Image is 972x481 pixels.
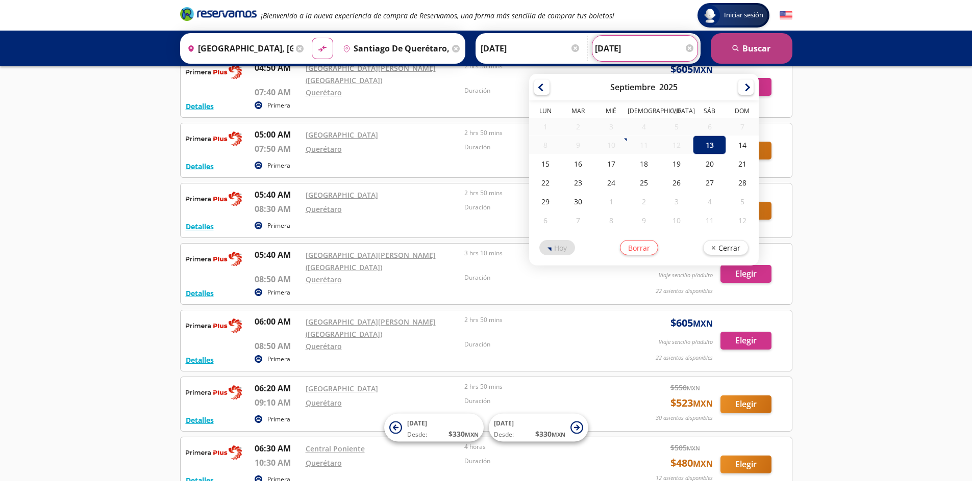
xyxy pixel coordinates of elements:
p: 08:50 AM [255,273,301,285]
p: 10:30 AM [255,457,301,469]
div: 04-Oct-25 [693,192,726,211]
div: 24-Sep-25 [594,173,627,192]
div: 04-Sep-25 [628,118,660,136]
span: $ 523 [670,395,713,411]
a: Brand Logo [180,6,257,24]
div: 11-Oct-25 [693,211,726,230]
div: 09-Sep-25 [562,136,594,154]
div: 08-Oct-25 [594,211,627,230]
div: 09-Oct-25 [628,211,660,230]
p: 3 hrs 10 mins [464,249,618,258]
th: Jueves [628,106,660,118]
a: [GEOGRAPHIC_DATA] [306,384,378,393]
div: 02-Sep-25 [562,118,594,136]
p: 04:50 AM [255,62,301,74]
img: RESERVAMOS [186,128,242,149]
p: Primera [267,288,290,297]
div: 16-Sep-25 [562,154,594,173]
div: 10-Sep-25 [594,136,627,154]
th: Viernes [660,106,693,118]
div: 10-Oct-25 [660,211,693,230]
img: RESERVAMOS [186,382,242,403]
th: Martes [562,106,594,118]
span: $ 605 [670,62,713,77]
th: Miércoles [594,106,627,118]
div: 05-Oct-25 [726,192,759,211]
a: Querétaro [306,88,342,97]
p: 05:40 AM [255,189,301,201]
button: Buscar [711,33,792,64]
p: 05:40 AM [255,249,301,261]
em: ¡Bienvenido a la nueva experiencia de compra de Reservamos, una forma más sencilla de comprar tus... [261,11,614,20]
button: Detalles [186,161,214,172]
small: MXN [552,431,565,438]
i: Brand Logo [180,6,257,21]
p: 2 hrs 50 mins [464,128,618,138]
p: Primera [267,415,290,424]
span: $ 330 [448,429,479,439]
input: Buscar Origen [183,36,294,61]
a: [GEOGRAPHIC_DATA][PERSON_NAME] ([GEOGRAPHIC_DATA]) [306,317,436,339]
p: 06:20 AM [255,382,301,394]
small: MXN [693,398,713,409]
div: 15-Sep-25 [529,154,562,173]
p: 2 hrs 50 mins [464,315,618,325]
button: Borrar [620,240,658,255]
p: Duración [464,273,618,282]
div: 19-Sep-25 [660,154,693,173]
img: RESERVAMOS [186,62,242,82]
div: 07-Sep-25 [726,118,759,136]
small: MXN [687,444,700,452]
span: Desde: [494,430,514,439]
p: 30 asientos disponibles [656,414,713,422]
div: 18-Sep-25 [628,154,660,173]
input: Buscar Destino [339,36,450,61]
div: 02-Oct-25 [628,192,660,211]
div: 22-Sep-25 [529,173,562,192]
div: Septiembre [610,82,655,93]
p: Primera [267,355,290,364]
th: Sábado [693,106,726,118]
button: Detalles [186,221,214,232]
div: 13-Sep-25 [693,136,726,154]
p: Primera [267,161,290,170]
div: 14-Sep-25 [726,136,759,154]
div: 23-Sep-25 [562,173,594,192]
div: 12-Oct-25 [726,211,759,230]
div: 2025 [659,82,678,93]
p: Duración [464,396,618,406]
div: 30-Sep-25 [562,192,594,211]
a: Central Poniente [306,444,365,453]
th: Lunes [529,106,562,118]
p: 4 horas [464,442,618,451]
span: $ 605 [670,315,713,331]
div: 12-Sep-25 [660,136,693,154]
span: Desde: [407,430,427,439]
span: [DATE] [494,419,514,427]
button: Hoy [539,240,575,255]
button: Detalles [186,355,214,365]
small: MXN [687,384,700,392]
a: Querétaro [306,341,342,351]
p: Primera [267,101,290,110]
p: 09:10 AM [255,396,301,409]
small: MXN [693,458,713,469]
button: Cerrar [703,240,749,255]
img: RESERVAMOS [186,249,242,269]
button: Elegir [720,265,771,283]
a: Querétaro [306,144,342,154]
img: RESERVAMOS [186,315,242,336]
p: 05:00 AM [255,128,301,141]
div: 21-Sep-25 [726,154,759,173]
div: 20-Sep-25 [693,154,726,173]
img: RESERVAMOS [186,442,242,463]
div: 03-Oct-25 [660,192,693,211]
button: Elegir [720,395,771,413]
small: MXN [693,64,713,75]
p: Duración [464,340,618,349]
p: 06:30 AM [255,442,301,455]
div: 06-Sep-25 [693,118,726,136]
small: MXN [693,318,713,329]
p: Duración [464,86,618,95]
span: [DATE] [407,419,427,427]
